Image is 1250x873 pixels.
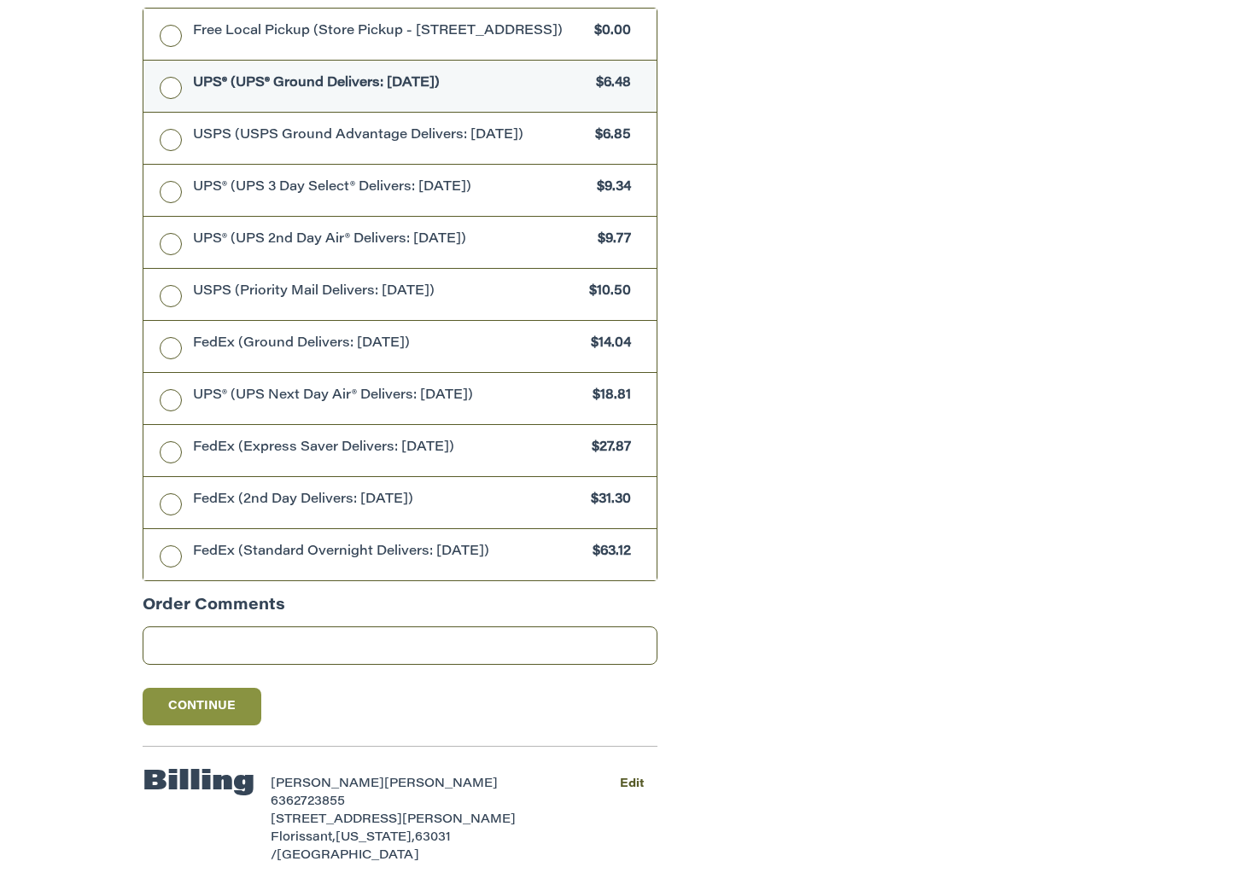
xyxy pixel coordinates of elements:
span: FedEx (Ground Delivers: [DATE]) [193,335,583,354]
span: [PERSON_NAME] [271,778,384,790]
span: FedEx (Standard Overnight Delivers: [DATE]) [193,543,585,562]
span: [PERSON_NAME] [384,778,498,790]
span: FedEx (2nd Day Delivers: [DATE]) [193,491,583,510]
button: Continue [143,688,262,725]
span: $31.30 [583,491,632,510]
span: UPS® (UPS® Ground Delivers: [DATE]) [193,74,588,94]
span: $6.85 [587,126,632,146]
span: $63.12 [585,543,632,562]
h2: Billing [143,765,254,800]
legend: Order Comments [143,595,285,626]
span: [US_STATE], [336,832,415,844]
span: $10.50 [581,282,632,302]
span: UPS® (UPS 3 Day Select® Delivers: [DATE]) [193,178,589,198]
span: Free Local Pickup (Store Pickup - [STREET_ADDRESS]) [193,22,587,42]
span: Florissant, [271,832,336,844]
span: USPS (Priority Mail Delivers: [DATE]) [193,282,581,302]
span: UPS® (UPS 2nd Day Air® Delivers: [DATE]) [193,230,590,250]
span: $9.34 [589,178,632,198]
button: Edit [607,771,657,796]
span: FedEx (Express Saver Delivers: [DATE]) [193,439,584,458]
span: UPS® (UPS Next Day Air® Delivers: [DATE]) [193,387,585,406]
span: [GEOGRAPHIC_DATA] [277,850,419,862]
span: [STREET_ADDRESS][PERSON_NAME] [271,814,516,826]
span: $14.04 [583,335,632,354]
span: 6362723855 [271,796,345,808]
span: $9.77 [590,230,632,250]
span: USPS (USPS Ground Advantage Delivers: [DATE]) [193,126,587,146]
span: $0.00 [587,22,632,42]
span: $6.48 [588,74,632,94]
span: $27.87 [584,439,632,458]
span: $18.81 [585,387,632,406]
